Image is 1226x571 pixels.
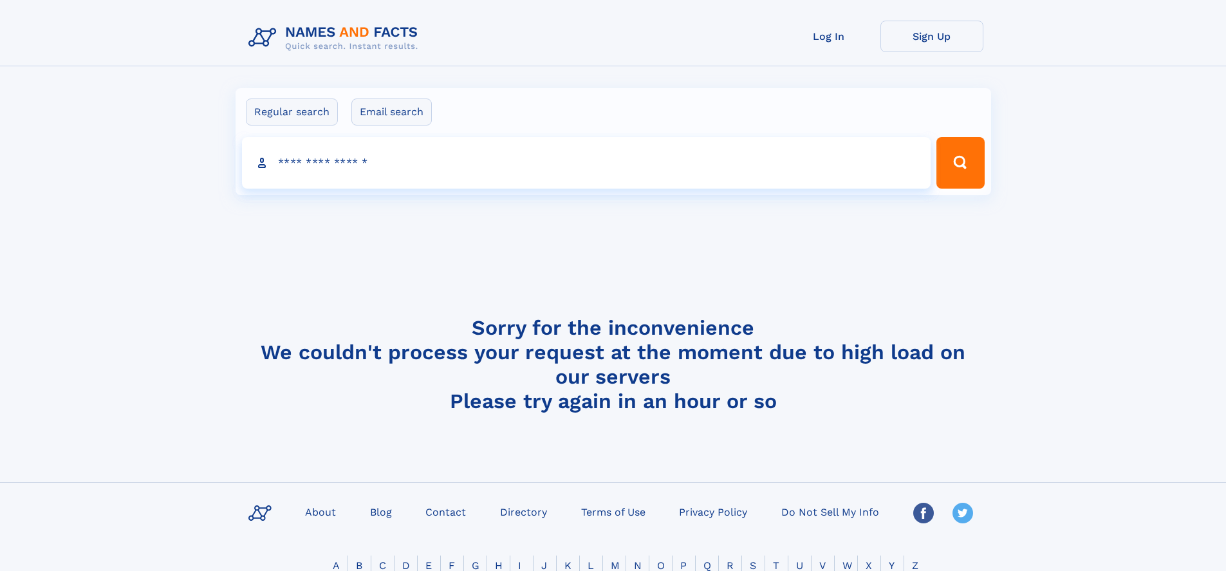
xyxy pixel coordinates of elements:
img: Logo Names and Facts [243,21,429,55]
a: Directory [495,502,552,521]
img: Facebook [913,503,934,523]
a: Sign Up [880,21,983,52]
button: Search Button [936,137,984,189]
a: About [300,502,341,521]
label: Regular search [246,98,338,126]
h4: Sorry for the inconvenience We couldn't process your request at the moment due to high load on ou... [243,315,983,413]
a: Blog [365,502,397,521]
a: Do Not Sell My Info [776,502,884,521]
a: Privacy Policy [674,502,752,521]
a: Log In [777,21,880,52]
label: Email search [351,98,432,126]
a: Terms of Use [576,502,651,521]
img: Twitter [952,503,973,523]
a: Contact [420,502,471,521]
input: search input [242,137,931,189]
